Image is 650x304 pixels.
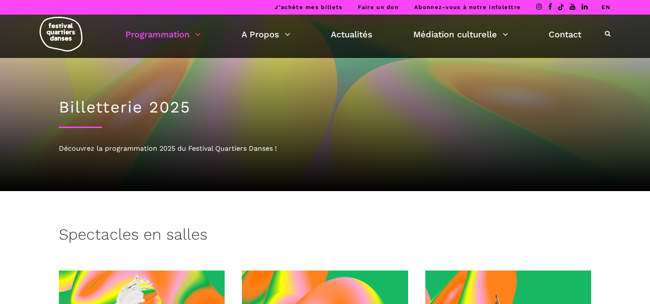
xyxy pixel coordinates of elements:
[413,27,508,42] a: Médiation culturelle
[59,225,208,247] h3: Spectacles en salles
[358,4,399,10] a: Faire un don
[241,27,290,42] a: A Propos
[40,17,82,52] img: logo-fqd-med
[59,143,592,154] div: Découvrez la programmation 2025 du Festival Quartiers Danses !
[275,4,342,10] a: J’achète mes billets
[601,4,610,10] a: EN
[125,27,201,42] a: Programmation
[59,98,592,117] h1: Billetterie 2025
[414,4,521,10] a: Abonnez-vous à notre infolettre
[331,27,372,42] a: Actualités
[549,27,581,42] a: Contact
